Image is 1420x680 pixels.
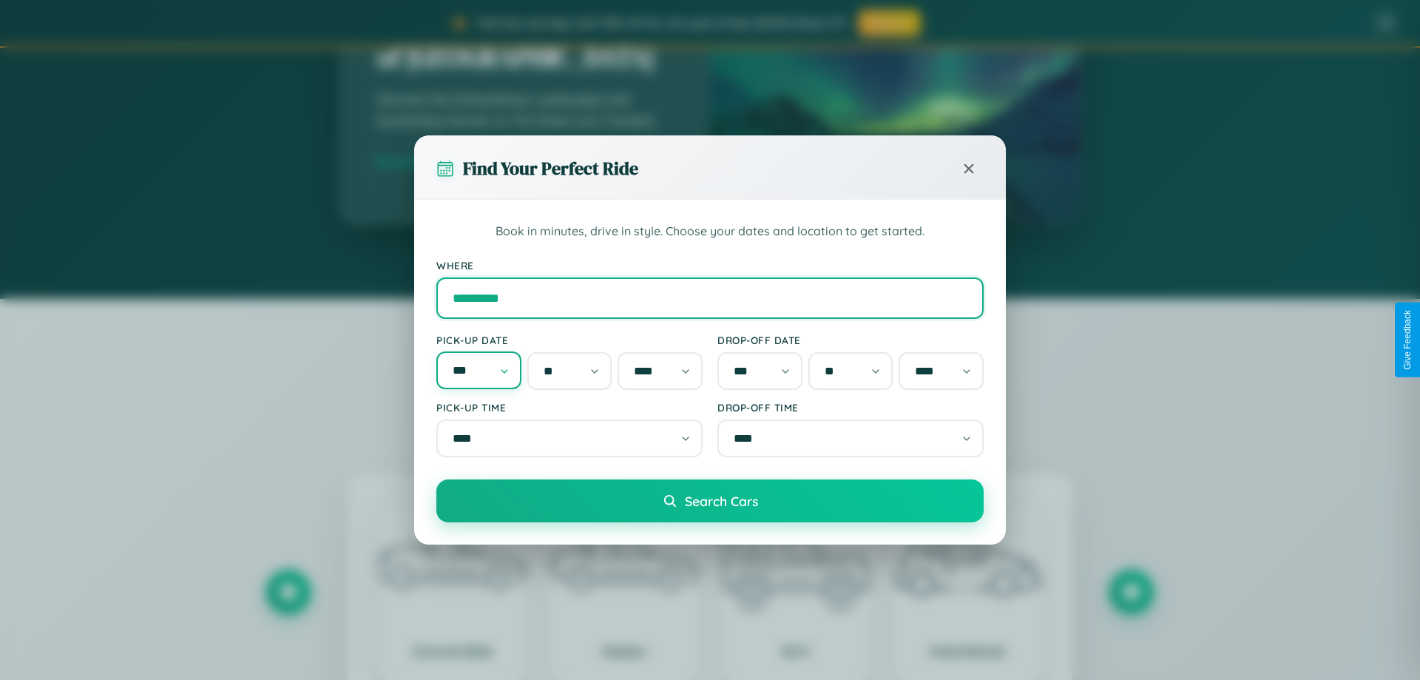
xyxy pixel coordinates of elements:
[463,156,638,181] h3: Find Your Perfect Ride
[436,401,703,414] label: Pick-up Time
[436,479,984,522] button: Search Cars
[436,334,703,346] label: Pick-up Date
[436,222,984,241] p: Book in minutes, drive in style. Choose your dates and location to get started.
[717,334,984,346] label: Drop-off Date
[436,259,984,272] label: Where
[717,401,984,414] label: Drop-off Time
[685,493,758,509] span: Search Cars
